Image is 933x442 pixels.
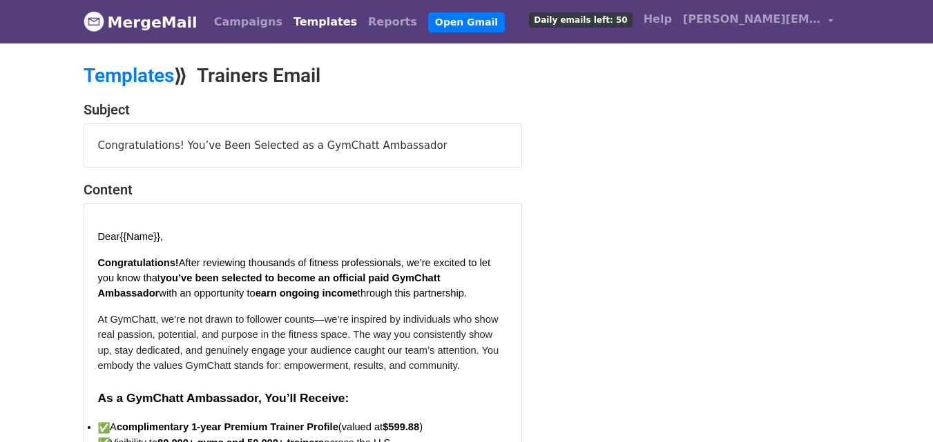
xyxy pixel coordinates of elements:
[677,6,839,38] a: [PERSON_NAME][EMAIL_ADDRESS][DOMAIN_NAME]
[638,6,677,33] a: Help
[159,288,255,299] span: with an opportunity to
[419,421,423,432] span: )
[84,181,522,198] h4: Content
[256,288,358,299] span: earn ongoing income
[683,11,821,28] span: [PERSON_NAME][EMAIL_ADDRESS][DOMAIN_NAME]
[84,101,522,118] h4: Subject
[98,257,491,283] span: After reviewing thousands of fitness professionals, we’re excited to let you know that
[98,421,117,432] span: A
[98,231,164,242] span: Dear ,
[529,12,632,28] span: Daily emails left: 50
[98,391,349,405] span: As a GymChatt Ambassador, You’ll Receive:
[98,257,179,268] span: Congratulations!
[119,231,160,242] span: {{Name}}
[383,421,419,432] span: $599.88
[84,8,198,37] a: MergeMail
[117,421,338,432] span: complimentary 1-year Premium Trainer Profile
[98,422,110,434] img: 32.png
[84,124,521,168] div: Congratulations! You’ve Been Selected as a GymChatt Ambassador
[523,6,637,33] a: Daily emails left: 50
[209,8,288,36] a: Campaigns
[84,64,588,88] h2: ⟫ Trainers Email
[864,376,933,442] iframe: Chat Widget
[338,421,383,432] span: (valued at
[98,272,441,299] span: you’ve been selected to become an official paid GymChatt Ambassador
[428,12,505,32] a: Open Gmail
[288,8,363,36] a: Templates
[84,64,174,87] a: Templates
[98,314,499,370] span: At GymChatt, we’re not drawn to follower counts—we’re inspired by individuals who show real passi...
[84,11,104,32] img: MergeMail logo
[363,8,423,36] a: Reports
[358,288,467,299] span: through this partnership.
